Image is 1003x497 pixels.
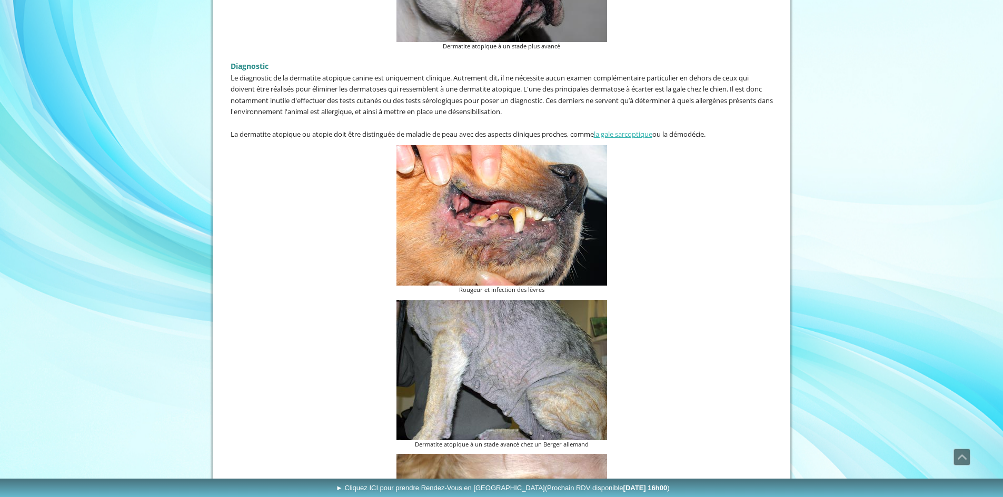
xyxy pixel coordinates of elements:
[231,73,773,117] span: e diagnostic de la dermatite atopique canine est uniquement clinique. Autrement dit, il ne nécess...
[396,145,607,286] img: Dermatite atopique chez un chien avec lésions des lèvres
[231,129,706,139] span: La dermatite atopique ou atopie doit être distinguée de maladie de peau avec des aspects clinique...
[336,484,670,492] span: ► Cliquez ICI pour prendre Rendez-Vous en [GEOGRAPHIC_DATA]
[396,440,607,449] figcaption: Dermatite atopique à un stade avancé chez un Berger allemand
[396,42,607,51] figcaption: Dermatite atopique à un stade plus avancé
[396,300,607,440] img: Dermatite atopique chez un chien de race Berger allemand
[396,286,607,295] figcaption: Rougeur et infection des lèvres
[545,484,670,492] span: (Prochain RDV disponible )
[231,72,773,117] p: L
[594,129,652,139] a: la gale sarcoptique
[954,449,970,465] span: Défiler vers le haut
[231,61,269,71] span: Diagnostic
[954,449,970,465] a: Défiler vers le haut
[623,484,668,492] b: [DATE] 16h00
